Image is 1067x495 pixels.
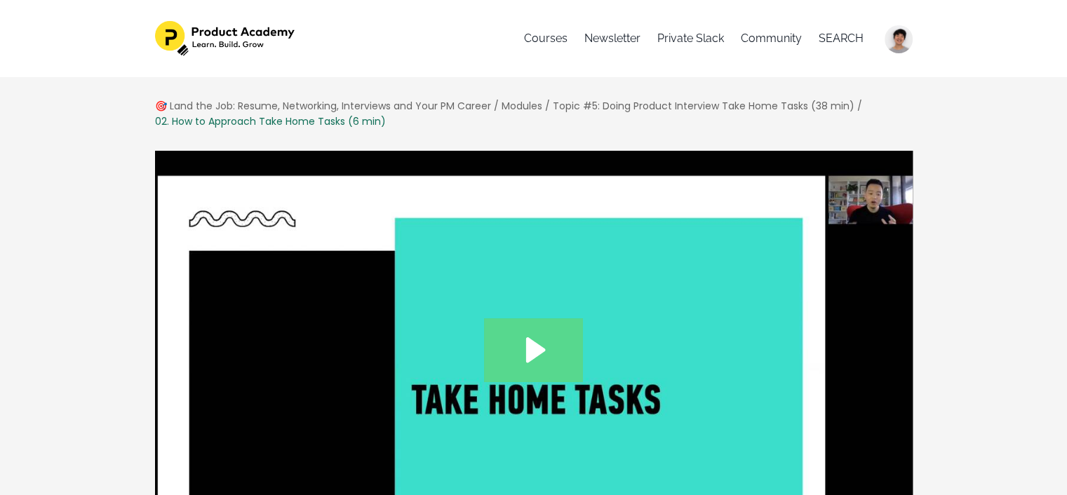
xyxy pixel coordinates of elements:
[502,99,542,113] a: Modules
[885,25,913,53] img: abd6ebf2febcb288ebd920ea44da70f9
[545,98,550,114] div: /
[494,98,499,114] div: /
[819,21,864,56] a: SEARCH
[657,21,724,56] a: Private Slack
[857,98,862,114] div: /
[484,318,583,381] button: Play Video: /sites/127338/video/81587c3d-77f1-40b8-83ba-5362df116863.mp4
[155,99,491,113] a: 🎯 Land the Job: Resume, Networking, Interviews and Your PM Career
[553,99,854,113] a: Topic #5: Doing Product Interview Take Home Tasks (38 min)
[155,21,297,56] img: 27ec826-c42b-1fdd-471c-6c78b547101_582dc3fb-c1b0-4259-95ab-5487f20d86c3.png
[584,21,640,56] a: Newsletter
[524,21,568,56] a: Courses
[741,21,802,56] a: Community
[155,114,386,129] div: 02. How to Approach Take Home Tasks (6 min)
